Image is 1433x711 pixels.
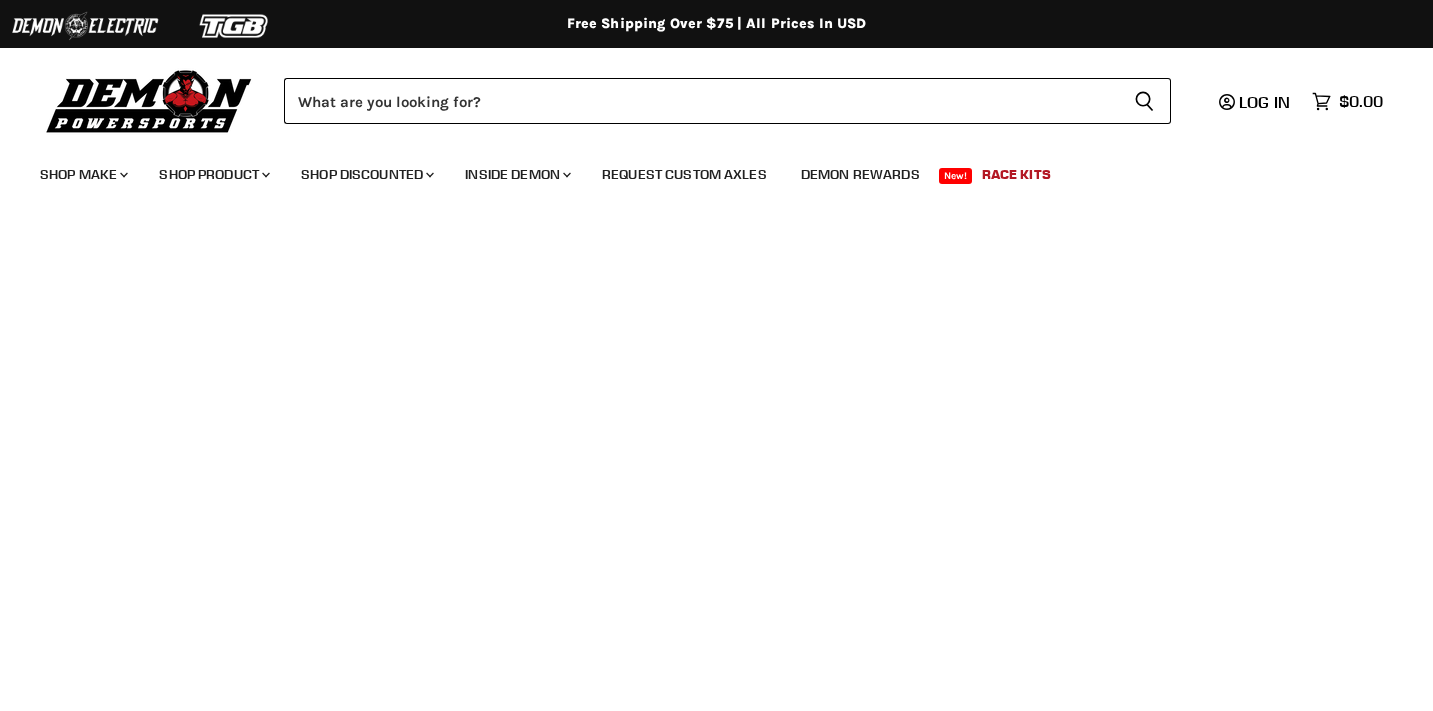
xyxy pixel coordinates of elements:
a: Log in [1210,93,1302,111]
input: Search [284,78,1118,124]
img: Demon Electric Logo 2 [10,7,160,45]
a: Inside Demon [450,154,583,195]
button: Search [1118,78,1171,124]
a: Race Kits [967,154,1066,195]
img: Demon Powersports [40,65,259,136]
img: TGB Logo 2 [160,7,310,45]
ul: Main menu [25,146,1378,195]
a: Shop Make [25,154,140,195]
span: Log in [1239,92,1290,112]
a: $0.00 [1302,87,1393,116]
a: Shop Product [144,154,282,195]
a: Shop Discounted [286,154,446,195]
a: Demon Rewards [786,154,935,195]
a: Request Custom Axles [587,154,782,195]
span: $0.00 [1339,92,1383,111]
form: Product [284,78,1171,124]
span: New! [939,168,973,184]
